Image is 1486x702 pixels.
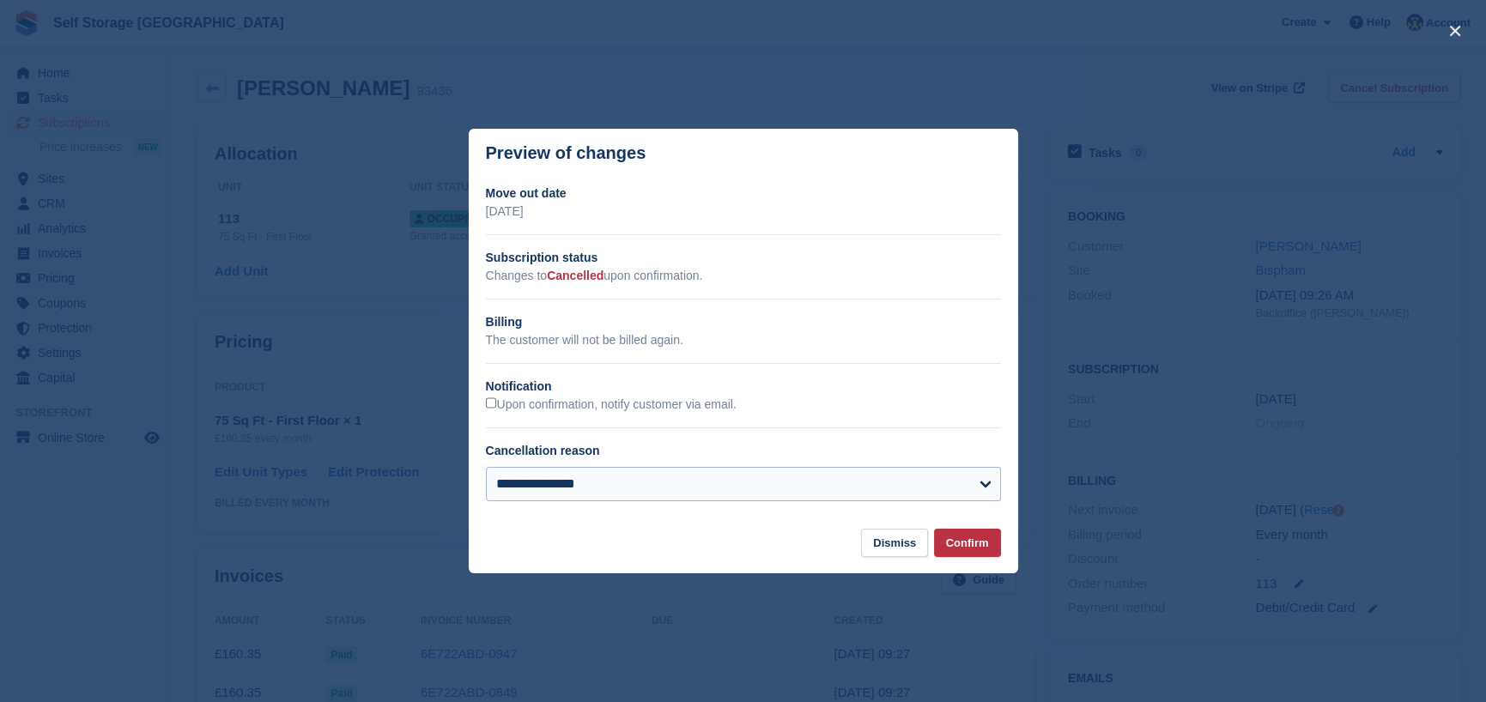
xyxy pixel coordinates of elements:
[547,269,603,282] span: Cancelled
[486,378,1001,396] h2: Notification
[486,313,1001,331] h2: Billing
[486,203,1001,221] p: [DATE]
[1441,17,1469,45] button: close
[486,331,1001,349] p: The customer will not be billed again.
[486,249,1001,267] h2: Subscription status
[486,444,600,457] label: Cancellation reason
[486,267,1001,285] p: Changes to upon confirmation.
[486,143,646,163] p: Preview of changes
[861,529,928,557] button: Dismiss
[934,529,1001,557] button: Confirm
[486,185,1001,203] h2: Move out date
[486,397,497,408] input: Upon confirmation, notify customer via email.
[486,397,737,413] label: Upon confirmation, notify customer via email.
